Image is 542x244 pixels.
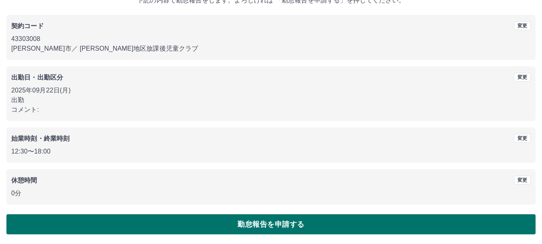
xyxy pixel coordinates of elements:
button: 変更 [514,21,531,30]
b: 休憩時間 [11,177,37,184]
b: 出勤日・出勤区分 [11,74,63,81]
p: 0分 [11,189,531,198]
b: 始業時刻・終業時刻 [11,135,70,142]
p: [PERSON_NAME]市 ／ [PERSON_NAME]地区放課後児童クラブ [11,44,531,53]
p: 12:30 〜 18:00 [11,147,531,156]
b: 契約コード [11,23,44,29]
p: 出勤 [11,95,531,105]
button: 勤怠報告を申請する [6,214,536,234]
p: コメント: [11,105,531,115]
p: 43303008 [11,34,531,44]
button: 変更 [514,176,531,185]
button: 変更 [514,73,531,82]
button: 変更 [514,134,531,143]
p: 2025年09月22日(月) [11,86,531,95]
